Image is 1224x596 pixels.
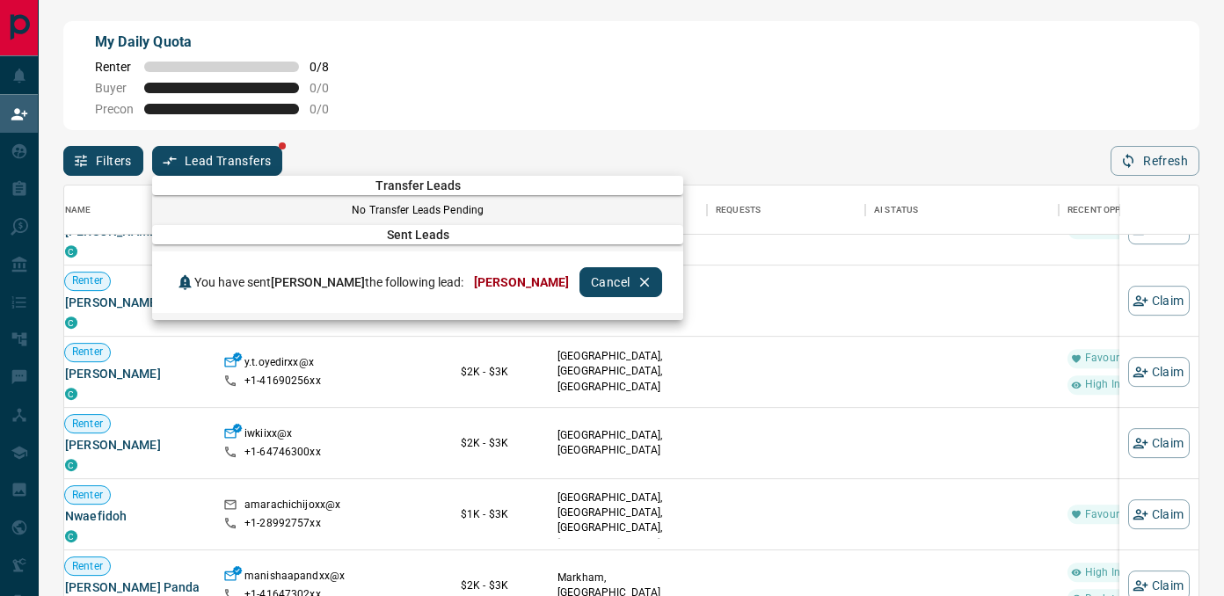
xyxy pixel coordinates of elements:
p: No Transfer Leads Pending [152,202,683,218]
span: [PERSON_NAME] [474,275,569,289]
span: [PERSON_NAME] [271,275,365,289]
span: You have sent the following lead: [194,275,463,289]
span: Transfer Leads [152,178,683,193]
button: Cancel [579,267,662,297]
span: Sent Leads [152,228,683,242]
